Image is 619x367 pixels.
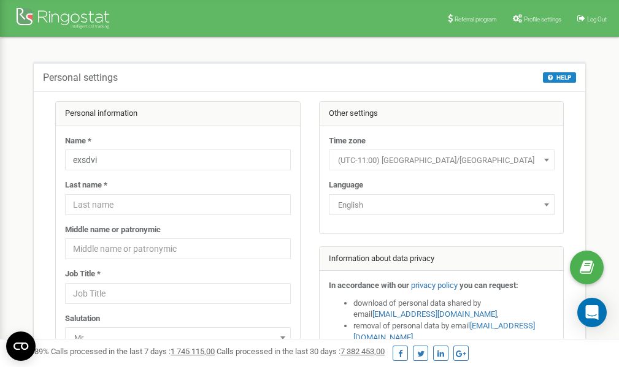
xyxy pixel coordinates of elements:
[65,283,291,304] input: Job Title
[577,298,607,327] div: Open Intercom Messenger
[372,309,497,319] a: [EMAIL_ADDRESS][DOMAIN_NAME]
[51,347,215,356] span: Calls processed in the last 7 days :
[455,16,497,23] span: Referral program
[320,102,564,126] div: Other settings
[65,135,91,147] label: Name *
[329,194,555,215] span: English
[587,16,607,23] span: Log Out
[459,281,518,290] strong: you can request:
[329,149,555,170] span: (UTC-11:00) Pacific/Midway
[329,281,409,290] strong: In accordance with our
[329,135,366,147] label: Time zone
[43,72,118,83] h5: Personal settings
[56,102,300,126] div: Personal information
[65,238,291,259] input: Middle name or patronymic
[217,347,385,356] span: Calls processed in the last 30 days :
[65,268,101,280] label: Job Title *
[65,327,291,348] span: Mr.
[65,194,291,215] input: Last name
[524,16,561,23] span: Profile settings
[65,180,107,191] label: Last name *
[320,247,564,271] div: Information about data privacy
[353,298,555,320] li: download of personal data shared by email ,
[543,72,576,83] button: HELP
[69,330,286,347] span: Mr.
[65,224,161,236] label: Middle name or patronymic
[65,313,100,325] label: Salutation
[333,197,550,214] span: English
[353,320,555,343] li: removal of personal data by email ,
[340,347,385,356] u: 7 382 453,00
[171,347,215,356] u: 1 745 115,00
[333,152,550,169] span: (UTC-11:00) Pacific/Midway
[6,331,36,361] button: Open CMP widget
[411,281,458,290] a: privacy policy
[329,180,363,191] label: Language
[65,149,291,170] input: Name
